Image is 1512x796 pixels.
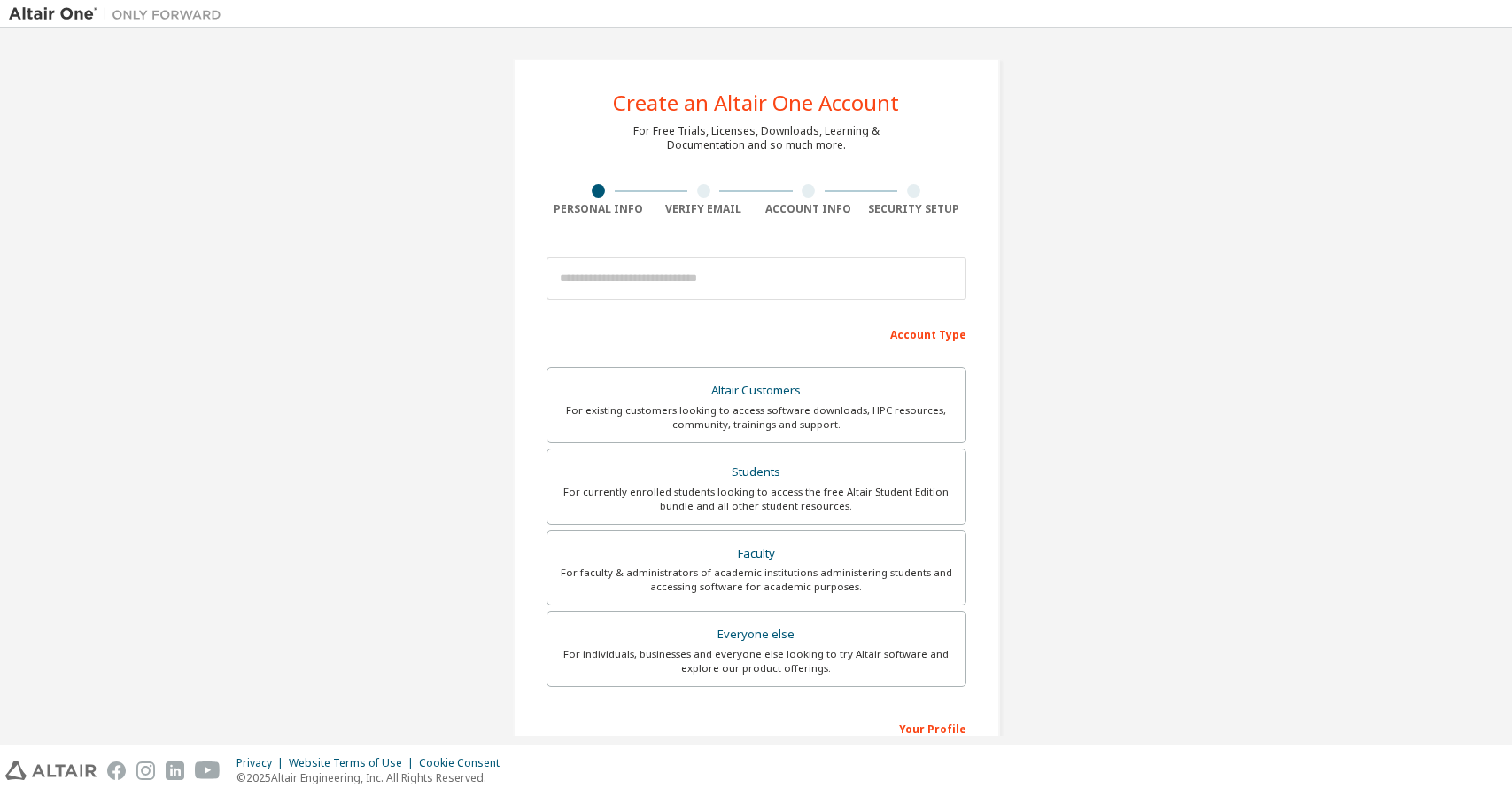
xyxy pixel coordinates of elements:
[419,756,510,770] div: Cookie Consent
[289,756,419,770] div: Website Terms of Use
[558,403,955,432] div: For existing customers looking to access software downloads, HPC resources, community, trainings ...
[613,92,899,113] div: Create an Altair One Account
[558,378,955,403] div: Altair Customers
[236,756,289,770] div: Privacy
[861,202,966,216] div: Security Setup
[633,124,880,152] div: For Free Trials, Licenses, Downloads, Learning & Documentation and so much more.
[558,460,955,485] div: Students
[195,761,221,780] img: youtube.svg
[107,761,126,780] img: facebook.svg
[756,202,862,216] div: Account Info
[558,566,955,594] div: For faculty & administrators of academic institutions administering students and accessing softwa...
[547,714,966,742] div: Your Profile
[558,622,955,647] div: Everyone else
[558,542,955,566] div: Faculty
[558,485,955,513] div: For currently enrolled students looking to access the free Altair Student Edition bundle and all ...
[9,5,230,23] img: Altair One
[547,202,652,216] div: Personal Info
[547,319,966,347] div: Account Type
[166,761,184,780] img: linkedin.svg
[136,761,155,780] img: instagram.svg
[651,202,756,216] div: Verify Email
[236,770,510,785] p: © 2025 Altair Engineering, Inc. All Rights Reserved.
[558,647,955,675] div: For individuals, businesses and everyone else looking to try Altair software and explore our prod...
[5,761,97,780] img: altair_logo.svg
